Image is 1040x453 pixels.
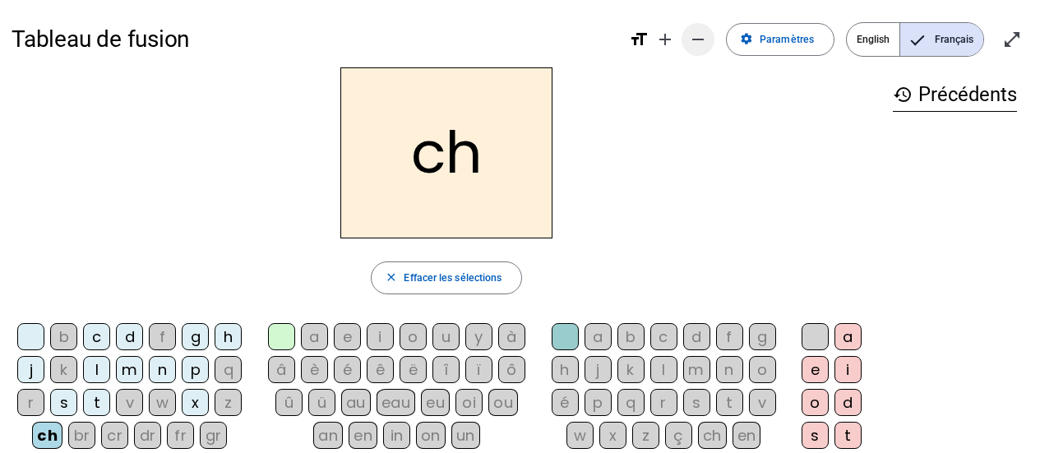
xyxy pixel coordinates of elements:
div: w [566,422,594,449]
div: b [617,323,645,350]
div: m [116,356,143,383]
div: x [599,422,626,449]
div: l [650,356,677,383]
div: i [834,356,862,383]
button: Diminuer la taille de la police [682,23,714,56]
mat-icon: open_in_full [1002,30,1022,49]
div: c [83,323,110,350]
div: ô [498,356,525,383]
div: e [334,323,361,350]
div: e [802,356,829,383]
div: p [585,389,612,416]
button: Effacer les sélections [371,261,523,294]
div: k [617,356,645,383]
div: x [182,389,209,416]
div: o [749,356,776,383]
div: n [149,356,176,383]
div: v [116,389,143,416]
div: eau [377,389,415,416]
div: t [716,389,743,416]
button: Entrer en plein écran [996,23,1028,56]
div: cr [101,422,128,449]
div: in [383,422,410,449]
div: o [802,389,829,416]
div: z [632,422,659,449]
div: br [68,422,95,449]
mat-icon: add [655,30,675,49]
div: v [749,389,776,416]
mat-icon: format_size [629,30,649,49]
div: ë [400,356,427,383]
mat-icon: remove [688,30,708,49]
div: en [349,422,377,449]
div: on [416,422,446,449]
div: l [83,356,110,383]
div: s [683,389,710,416]
span: Français [900,23,983,56]
div: au [341,389,371,416]
button: Augmenter la taille de la police [649,23,682,56]
button: Paramètres [726,23,834,56]
div: ü [308,389,335,416]
div: a [585,323,612,350]
span: Paramètres [760,31,814,49]
div: un [451,422,480,449]
div: o [400,323,427,350]
div: î [432,356,460,383]
div: à [498,323,525,350]
div: ï [465,356,492,383]
div: d [683,323,710,350]
div: è [301,356,328,383]
div: a [301,323,328,350]
div: a [834,323,862,350]
div: s [802,422,829,449]
div: f [716,323,743,350]
div: r [17,389,44,416]
mat-icon: close [385,271,398,284]
div: y [465,323,492,350]
div: p [182,356,209,383]
div: c [650,323,677,350]
div: w [149,389,176,416]
div: z [215,389,242,416]
div: d [116,323,143,350]
div: t [834,422,862,449]
div: ou [488,389,518,416]
div: j [17,356,44,383]
div: b [50,323,77,350]
div: é [552,389,579,416]
span: English [847,23,899,56]
div: dr [134,422,161,449]
div: h [215,323,242,350]
div: f [149,323,176,350]
mat-icon: history [893,85,913,104]
div: ch [32,422,62,449]
h3: Précédents [893,79,1017,112]
div: â [268,356,295,383]
div: gr [200,422,227,449]
div: q [215,356,242,383]
div: an [313,422,343,449]
div: n [716,356,743,383]
div: ch [698,422,727,449]
div: g [749,323,776,350]
div: i [367,323,394,350]
div: oi [455,389,483,416]
div: t [83,389,110,416]
div: s [50,389,77,416]
div: k [50,356,77,383]
div: fr [167,422,194,449]
h2: ch [340,67,552,238]
span: Effacer les sélections [404,270,502,287]
mat-button-toggle-group: Language selection [846,22,984,57]
div: g [182,323,209,350]
div: j [585,356,612,383]
div: é [334,356,361,383]
mat-icon: settings [740,33,753,46]
h1: Tableau de fusion [12,16,617,62]
div: û [275,389,303,416]
div: d [834,389,862,416]
div: m [683,356,710,383]
div: en [733,422,761,449]
div: eu [421,389,450,416]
